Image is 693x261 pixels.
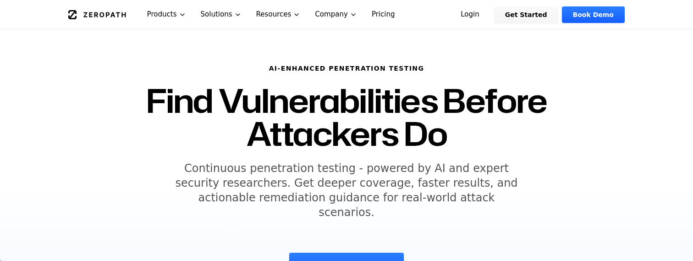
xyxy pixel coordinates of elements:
[123,84,570,150] h1: Find Vulnerabilities Before Attackers Do
[562,6,625,23] a: Book Demo
[450,6,490,23] a: Login
[123,64,570,73] h6: AI-Enhanced Penetration Testing
[170,161,522,220] h5: Continuous penetration testing - powered by AI and expert security researchers. Get deeper covera...
[494,6,558,23] a: Get Started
